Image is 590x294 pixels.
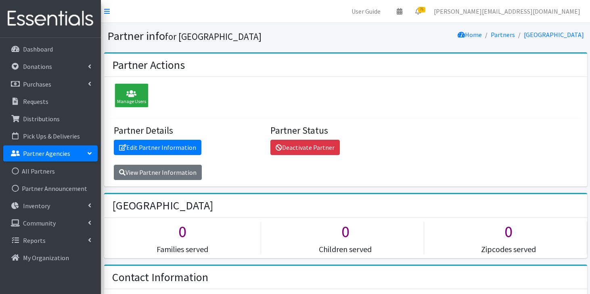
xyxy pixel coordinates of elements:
a: Dashboard [3,41,98,57]
h5: Children served [267,244,424,254]
h1: 0 [267,222,424,241]
h1: 0 [104,222,261,241]
a: Partners [491,31,515,39]
p: Community [23,219,56,227]
a: My Organization [3,250,98,266]
a: Donations [3,58,98,75]
p: Purchases [23,80,51,88]
p: My Organization [23,254,69,262]
p: Inventory [23,202,50,210]
h1: 0 [430,222,587,241]
a: View Partner Information [114,165,202,180]
a: Community [3,215,98,231]
a: Pick Ups & Deliveries [3,128,98,144]
a: [GEOGRAPHIC_DATA] [524,31,584,39]
p: Reports [23,236,46,244]
a: Partner Announcement [3,180,98,197]
a: Purchases [3,76,98,92]
p: Distributions [23,115,60,123]
a: [PERSON_NAME][EMAIL_ADDRESS][DOMAIN_NAME] [427,3,587,19]
a: All Partners [3,163,98,179]
a: Distributions [3,111,98,127]
span: 76 [418,7,425,12]
p: Dashboard [23,45,53,53]
h2: Partner Actions [112,58,185,72]
a: Inventory [3,198,98,214]
p: Partner Agencies [23,149,70,157]
a: 76 [409,3,427,19]
a: Manage Users [111,93,149,101]
h2: [GEOGRAPHIC_DATA] [112,199,213,213]
h4: Partner Status [270,125,421,137]
h5: Zipcodes served [430,244,587,254]
h5: Families served [104,244,261,254]
p: Requests [23,97,48,106]
h2: Contact Information [112,271,208,284]
a: Deactivate Partner [270,140,340,155]
small: for [GEOGRAPHIC_DATA] [165,31,262,42]
a: Reports [3,232,98,248]
h4: Partner Details [114,125,264,137]
a: Requests [3,93,98,110]
a: User Guide [345,3,387,19]
p: Pick Ups & Deliveries [23,132,80,140]
a: Partner Agencies [3,145,98,161]
h1: Partner info [107,29,343,43]
img: HumanEssentials [3,5,98,32]
a: Edit Partner Information [114,140,201,155]
div: Manage Users [115,83,149,108]
p: Donations [23,62,52,70]
a: Home [458,31,482,39]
